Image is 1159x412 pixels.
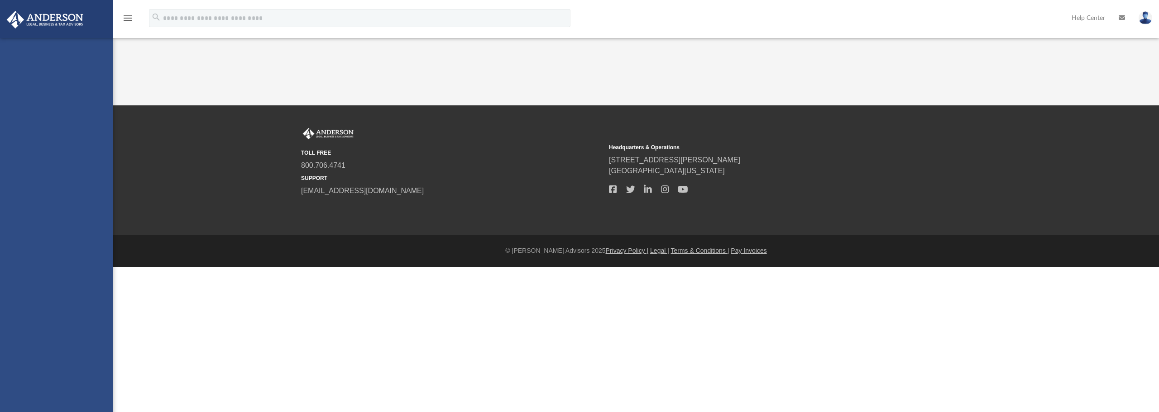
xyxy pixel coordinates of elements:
small: TOLL FREE [301,149,603,157]
img: User Pic [1139,11,1152,24]
a: Privacy Policy | [606,247,649,254]
div: © [PERSON_NAME] Advisors 2025 [113,246,1159,256]
a: Pay Invoices [731,247,766,254]
img: Anderson Advisors Platinum Portal [301,128,355,140]
a: [STREET_ADDRESS][PERSON_NAME] [609,156,740,164]
i: menu [122,13,133,24]
a: menu [122,17,133,24]
a: 800.706.4741 [301,161,345,169]
i: search [151,12,161,22]
a: Terms & Conditions | [671,247,729,254]
small: SUPPORT [301,174,603,182]
a: [EMAIL_ADDRESS][DOMAIN_NAME] [301,187,424,194]
a: [GEOGRAPHIC_DATA][US_STATE] [609,167,725,175]
small: Headquarters & Operations [609,143,910,152]
img: Anderson Advisors Platinum Portal [4,11,86,28]
a: Legal | [650,247,669,254]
